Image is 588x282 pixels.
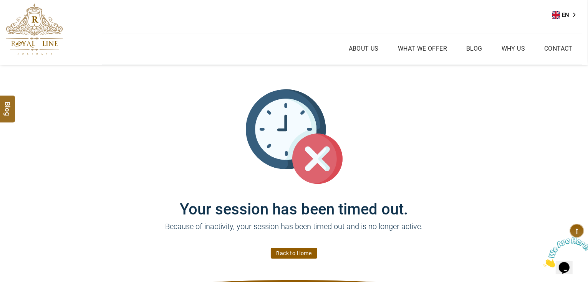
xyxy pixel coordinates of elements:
img: The Royal Line Holidays [6,3,63,55]
a: What we Offer [396,43,449,54]
a: EN [552,9,581,21]
iframe: chat widget [540,234,588,270]
div: Language [552,9,581,21]
p: Because of inactivity, your session has been timed out and is no longer active. [64,221,525,244]
a: Blog [464,43,484,54]
a: Back to Home [271,248,318,259]
a: Contact [542,43,575,54]
span: Blog [3,101,13,108]
img: Chat attention grabber [3,3,51,33]
img: session_time_out.svg [246,88,343,185]
a: About Us [347,43,381,54]
a: Why Us [500,43,527,54]
aside: Language selected: English [552,9,581,21]
h1: Your session has been timed out. [64,185,525,218]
